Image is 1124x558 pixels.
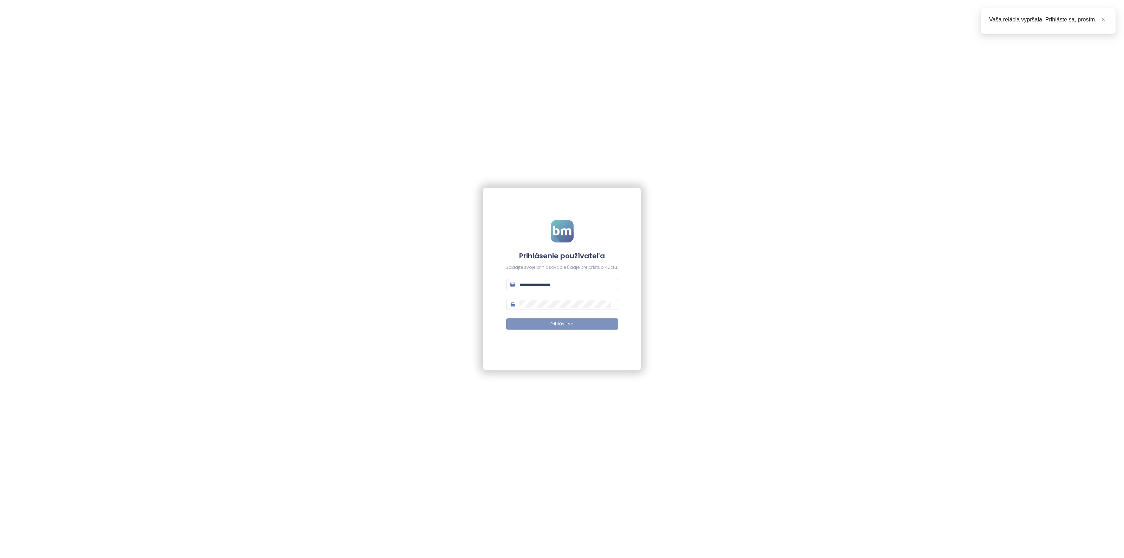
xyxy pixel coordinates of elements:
button: Prihlásiť sa [506,318,618,330]
div: Zadajte svoje prihlasovacie údaje pre prístup k účtu. [506,264,618,271]
span: close [1101,17,1106,22]
div: Vaša relácia vypršala. Prihláste sa, prosím. [989,15,1107,24]
span: Prihlásiť sa [550,321,574,327]
span: lock [510,302,515,307]
h4: Prihlásenie používateľa [506,251,618,261]
span: mail [510,282,515,287]
img: logo [551,220,574,242]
